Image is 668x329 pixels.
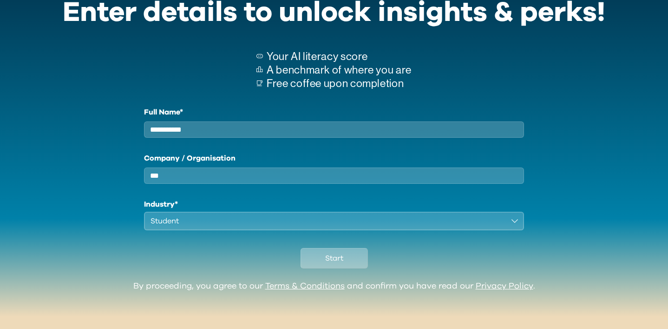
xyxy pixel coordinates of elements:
p: A benchmark of where you are [267,63,412,77]
p: Your AI literacy score [267,50,412,63]
button: Student [144,212,524,230]
span: Start [325,253,343,264]
div: By proceeding, you agree to our and confirm you have read our . [133,282,535,292]
label: Company / Organisation [144,153,524,164]
div: Student [151,215,504,227]
label: Full Name* [144,107,524,118]
a: Privacy Policy [476,282,533,290]
h1: Industry* [144,199,524,210]
button: Start [301,248,368,269]
p: Free coffee upon completion [267,77,412,90]
a: Terms & Conditions [265,282,345,290]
